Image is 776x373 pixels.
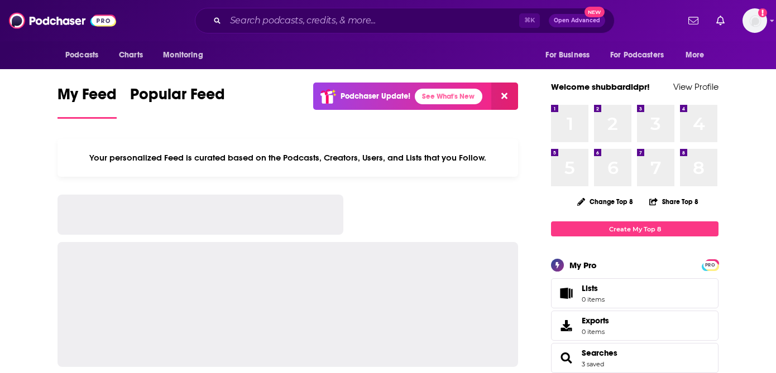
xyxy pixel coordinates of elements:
button: Share Top 8 [649,191,699,212]
input: Search podcasts, credits, & more... [226,12,519,30]
div: Your personalized Feed is curated based on the Podcasts, Creators, Users, and Lists that you Follow. [58,139,518,177]
button: Open AdvancedNew [549,14,605,27]
span: More [686,47,705,63]
a: Searches [582,348,617,358]
span: Lists [555,285,577,301]
button: Change Top 8 [571,195,640,209]
span: Monitoring [163,47,203,63]
button: open menu [155,45,217,66]
span: ⌘ K [519,13,540,28]
span: Podcasts [65,47,98,63]
span: Lists [582,283,598,293]
a: Show notifications dropdown [684,11,703,30]
p: Podchaser Update! [341,91,410,101]
span: My Feed [58,85,117,110]
a: 3 saved [582,360,604,368]
a: PRO [703,260,717,269]
button: Show profile menu [743,8,767,33]
a: Lists [551,278,718,308]
span: Exports [582,316,609,326]
a: Searches [555,350,577,366]
span: Exports [555,318,577,333]
img: Podchaser - Follow, Share and Rate Podcasts [9,10,116,31]
a: Popular Feed [130,85,225,119]
span: 0 items [582,296,605,303]
a: Charts [112,45,150,66]
span: Searches [551,343,718,373]
a: Show notifications dropdown [712,11,729,30]
span: Popular Feed [130,85,225,110]
button: open menu [603,45,680,66]
span: Open Advanced [554,18,600,23]
div: Search podcasts, credits, & more... [195,8,615,33]
svg: Add a profile image [758,8,767,17]
button: open menu [538,45,603,66]
a: Welcome shubbardidpr! [551,81,650,92]
a: See What's New [415,89,482,104]
span: Lists [582,283,605,293]
span: Charts [119,47,143,63]
span: New [585,7,605,17]
span: 0 items [582,328,609,336]
a: View Profile [673,81,718,92]
a: Create My Top 8 [551,221,718,236]
img: User Profile [743,8,767,33]
span: For Business [545,47,590,63]
a: My Feed [58,85,117,119]
div: My Pro [569,260,597,270]
span: Logged in as shubbardidpr [743,8,767,33]
span: PRO [703,261,717,269]
span: For Podcasters [610,47,664,63]
button: open menu [678,45,718,66]
a: Exports [551,311,718,341]
button: open menu [58,45,113,66]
